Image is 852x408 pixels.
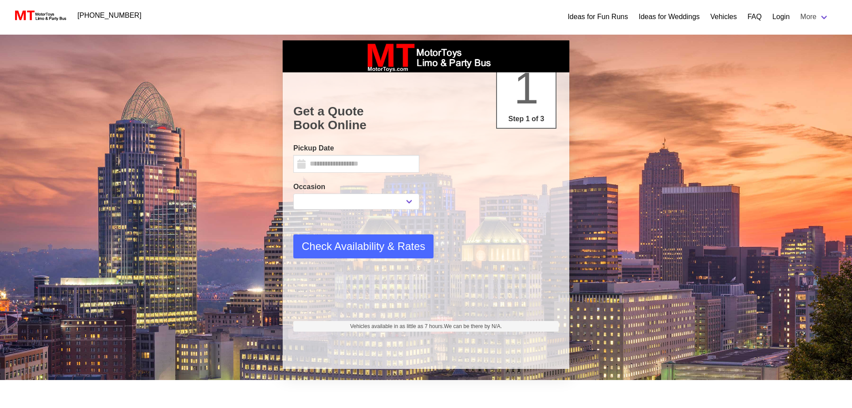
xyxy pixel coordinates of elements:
[568,12,628,22] a: Ideas for Fun Runs
[359,40,493,72] img: box_logo_brand.jpeg
[710,12,737,22] a: Vehicles
[772,12,789,22] a: Login
[293,143,419,154] label: Pickup Date
[747,12,761,22] a: FAQ
[350,322,502,330] span: Vehicles available in as little as 7 hours.
[501,114,552,124] p: Step 1 of 3
[72,7,147,24] a: [PHONE_NUMBER]
[293,182,419,192] label: Occasion
[795,8,834,26] a: More
[12,9,67,22] img: MotorToys Logo
[293,234,434,258] button: Check Availability & Rates
[639,12,700,22] a: Ideas for Weddings
[514,63,539,113] span: 1
[444,323,502,329] span: We can be there by N/A.
[293,104,559,132] h1: Get a Quote Book Online
[302,238,425,254] span: Check Availability & Rates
